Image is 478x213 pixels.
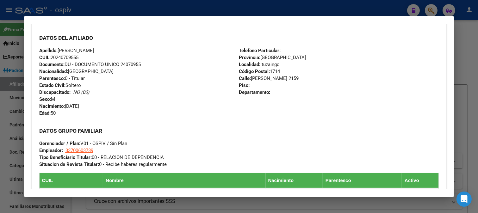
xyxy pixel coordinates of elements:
[265,173,323,188] th: Nacimiento
[239,69,280,74] span: 1714
[265,188,323,203] td: [DATE]
[39,148,63,153] strong: Empleador:
[239,48,281,53] strong: Teléfono Particular:
[103,188,265,203] td: [PERSON_NAME] [PERSON_NAME] -
[239,62,260,67] strong: Localidad:
[65,148,93,153] span: 33700603739
[39,34,439,41] h3: DATOS DEL AFILIADO
[239,76,251,81] strong: Calle:
[39,173,103,188] th: CUIL
[39,96,55,102] span: M
[39,62,141,67] span: DU - DOCUMENTO UNICO 24070955
[39,155,164,160] span: 00 - RELACION DE DEPENDENCIA
[239,89,270,95] strong: Departamento:
[39,89,71,95] strong: Discapacitado:
[323,188,402,203] td: 2 - Concubino
[402,173,438,188] th: Activo
[239,55,260,60] strong: Provincia:
[323,173,402,188] th: Parentesco
[39,48,58,53] strong: Apellido:
[39,76,65,81] strong: Parentesco:
[456,192,472,207] div: Open Intercom Messenger
[39,141,80,146] strong: Gerenciador / Plan:
[39,103,79,109] span: [DATE]
[39,48,94,53] span: [PERSON_NAME]
[39,161,167,167] span: 0 - Recibe haberes regularmente
[239,55,306,60] span: [GEOGRAPHIC_DATA]
[239,82,250,88] strong: Piso:
[39,55,51,60] strong: CUIL:
[39,55,78,60] span: 20240709555
[39,69,114,74] span: [GEOGRAPHIC_DATA]
[39,82,81,88] span: Soltero
[239,76,299,81] span: [PERSON_NAME] 2159
[73,89,89,95] i: NO (00)
[39,110,56,116] span: 50
[39,76,85,81] span: 0 - Titular
[39,103,65,109] strong: Nacimiento:
[39,161,99,167] strong: Situacion de Revista Titular:
[39,110,51,116] strong: Edad:
[103,173,265,188] th: Nombre
[39,82,65,88] strong: Estado Civil:
[39,69,68,74] strong: Nacionalidad:
[39,127,439,134] h3: DATOS GRUPO FAMILIAR
[239,69,270,74] strong: Código Postal:
[239,62,280,67] span: Ituzaingo
[39,141,127,146] span: V01 - OSPIV / Sin Plan
[39,96,51,102] strong: Sexo:
[39,155,92,160] strong: Tipo Beneficiario Titular:
[39,62,65,67] strong: Documento:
